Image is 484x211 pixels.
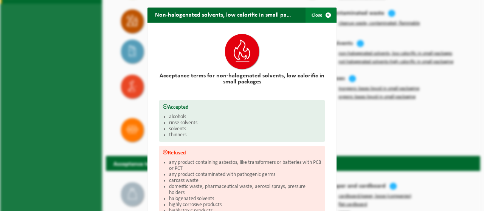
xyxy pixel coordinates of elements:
h2: Acceptance terms for non-halogenated solvents, low calorific in small packages [159,73,325,85]
li: highly corrosive products [169,202,321,208]
h3: Refused [163,149,321,156]
h2: Non-halogenated solvents, low calorific in small packages [147,8,301,22]
li: halogenated solvents [169,196,321,202]
li: any product containing asbestos, like transformers or batteries with PCB or PCT [169,160,321,172]
h3: Accepted [163,104,321,110]
li: domestic waste, pharmaceutical waste, aerosol sprays, pressure holders [169,184,321,196]
button: Close [306,8,336,23]
li: any product contaminated with pathogenic germs [169,172,321,178]
li: alcohols [169,114,321,120]
li: carcass waste [169,178,321,184]
li: thinners [169,132,321,138]
li: rinse solvents [169,120,321,126]
li: solvents [169,126,321,132]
